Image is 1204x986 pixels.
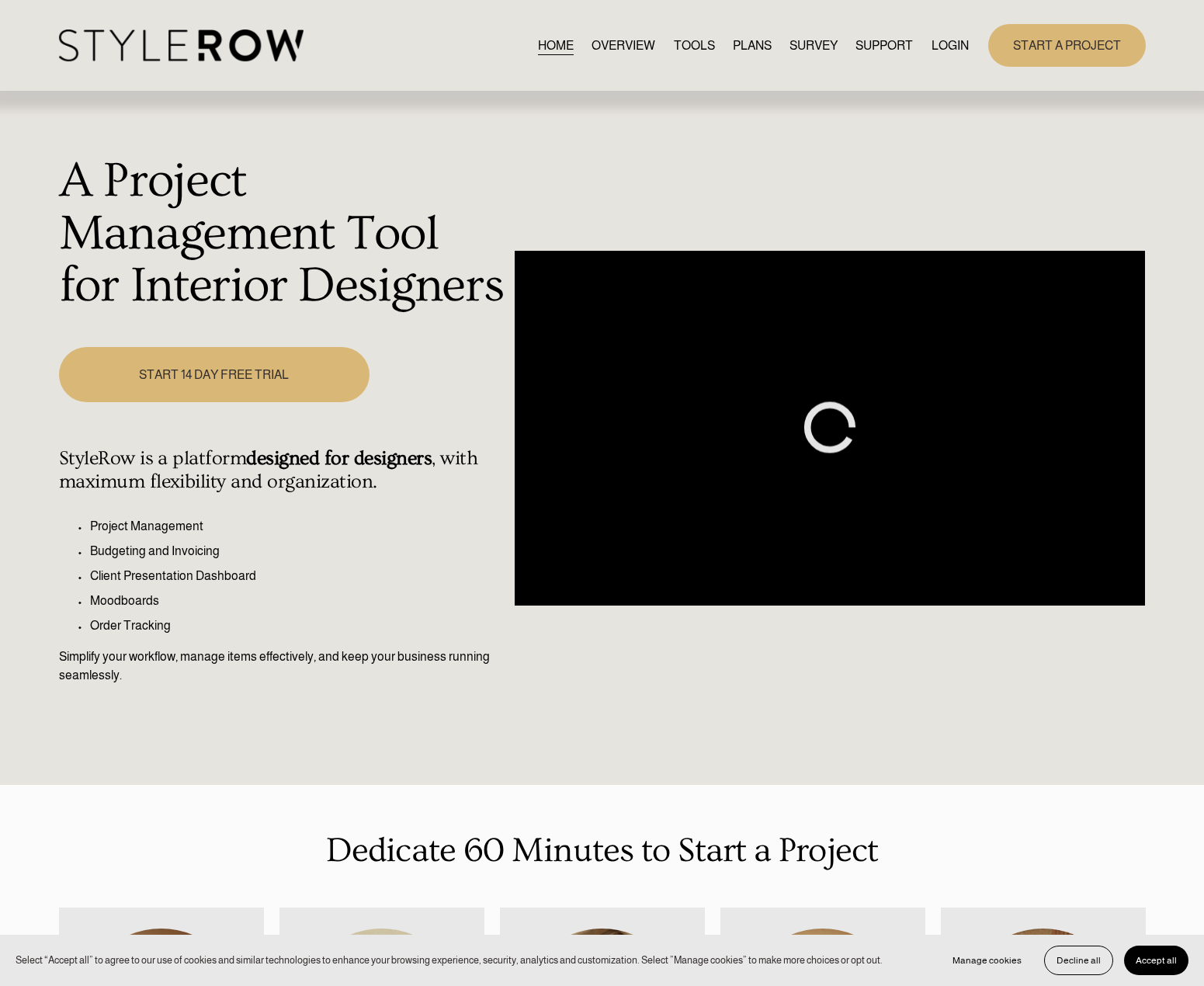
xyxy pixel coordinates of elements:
[988,24,1146,67] a: START A PROJECT
[855,36,913,55] span: SUPPORT
[941,946,1033,975] button: Manage cookies
[59,347,370,402] a: START 14 DAY FREE TRIAL
[16,953,883,967] p: Select “Accept all” to agree to our use of cookies and similar technologies to enhance your brows...
[59,447,507,494] h4: StyleRow is a platform , with maximum flexibility and organization.
[90,592,507,610] p: Moodboards
[674,35,715,56] a: TOOLS
[90,542,507,561] p: Budgeting and Invoicing
[952,955,1022,966] span: Manage cookies
[90,567,507,585] p: Client Presentation Dashboard
[1124,946,1188,975] button: Accept all
[932,35,969,56] a: LOGIN
[59,30,304,61] img: StyleRow
[59,155,507,313] h1: A Project Management Tool for Interior Designers
[246,447,432,470] strong: designed for designers
[1136,955,1177,966] span: Accept all
[1044,946,1113,975] button: Decline all
[538,35,574,56] a: HOME
[592,35,655,56] a: OVERVIEW
[59,825,1146,877] p: Dedicate 60 Minutes to Start a Project
[90,616,507,635] p: Order Tracking
[1057,955,1101,966] span: Decline all
[59,647,507,685] p: Simplify your workflow, manage items effectively, and keep your business running seamlessly.
[855,35,913,56] a: folder dropdown
[733,35,772,56] a: PLANS
[789,35,838,56] a: SURVEY
[90,517,507,536] p: Project Management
